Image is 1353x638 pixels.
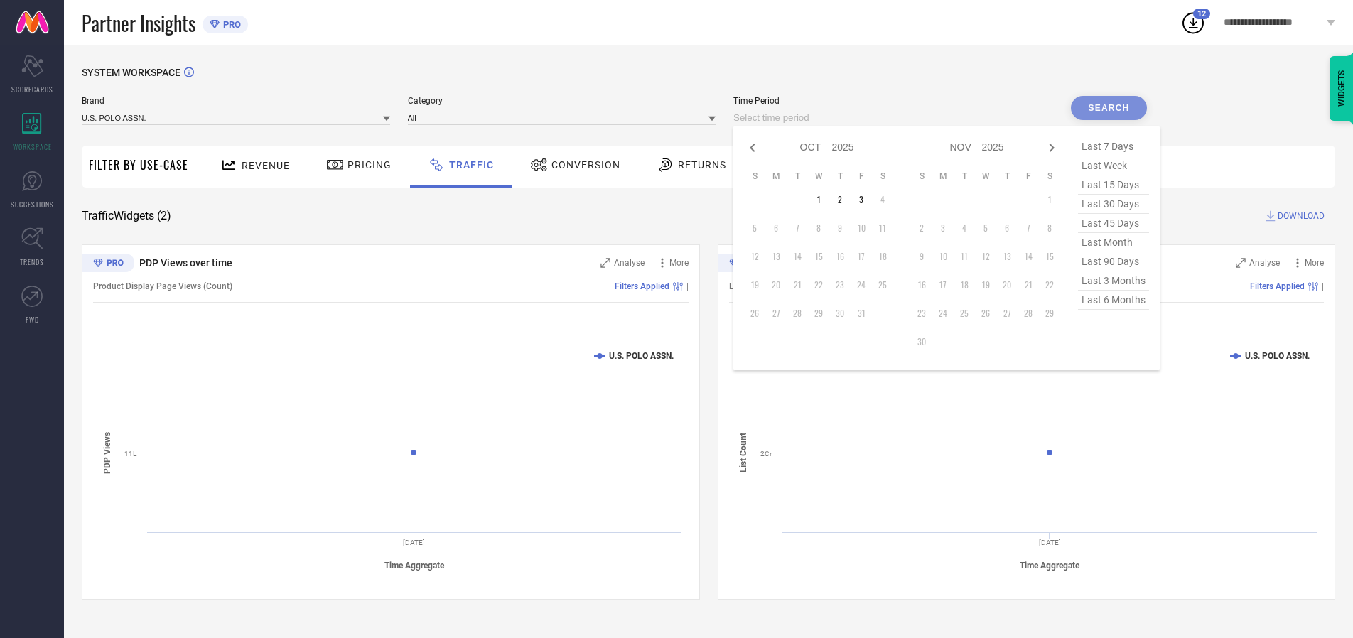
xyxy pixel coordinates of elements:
span: Product Display Page Views (Count) [93,281,232,291]
span: | [1322,281,1324,291]
td: Sat Oct 18 2025 [872,246,893,267]
td: Tue Nov 18 2025 [954,274,975,296]
input: Select time period [733,109,1053,126]
span: last 6 months [1078,291,1149,310]
td: Thu Nov 27 2025 [996,303,1018,324]
td: Sat Oct 04 2025 [872,189,893,210]
td: Sun Nov 23 2025 [911,303,932,324]
td: Sat Nov 15 2025 [1039,246,1060,267]
text: 2Cr [760,450,772,458]
td: Wed Nov 05 2025 [975,217,996,239]
th: Thursday [829,171,851,182]
span: PRO [220,19,241,30]
span: Traffic Widgets ( 2 ) [82,209,171,223]
th: Saturday [872,171,893,182]
span: last week [1078,156,1149,175]
span: Brand [82,96,390,106]
td: Thu Oct 02 2025 [829,189,851,210]
span: SCORECARDS [11,84,53,94]
svg: Zoom [1236,258,1246,268]
td: Tue Oct 28 2025 [787,303,808,324]
td: Thu Nov 20 2025 [996,274,1018,296]
td: Mon Nov 10 2025 [932,246,954,267]
td: Wed Oct 08 2025 [808,217,829,239]
span: last 30 days [1078,195,1149,214]
td: Tue Oct 07 2025 [787,217,808,239]
span: Partner Insights [82,9,195,38]
th: Tuesday [954,171,975,182]
td: Fri Oct 31 2025 [851,303,872,324]
td: Tue Nov 04 2025 [954,217,975,239]
td: Thu Nov 13 2025 [996,246,1018,267]
td: Fri Oct 17 2025 [851,246,872,267]
td: Tue Nov 25 2025 [954,303,975,324]
td: Thu Oct 09 2025 [829,217,851,239]
span: More [1305,258,1324,268]
span: Returns [678,159,726,171]
td: Sun Oct 26 2025 [744,303,765,324]
span: Time Period [733,96,1053,106]
th: Thursday [996,171,1018,182]
text: [DATE] [403,539,425,546]
th: Monday [765,171,787,182]
span: Filters Applied [1250,281,1305,291]
td: Wed Nov 12 2025 [975,246,996,267]
text: [DATE] [1038,539,1060,546]
span: TRENDS [20,256,44,267]
td: Fri Nov 21 2025 [1018,274,1039,296]
td: Thu Oct 23 2025 [829,274,851,296]
td: Mon Oct 06 2025 [765,217,787,239]
td: Wed Nov 19 2025 [975,274,996,296]
td: Fri Oct 10 2025 [851,217,872,239]
td: Wed Oct 29 2025 [808,303,829,324]
td: Sat Oct 11 2025 [872,217,893,239]
td: Thu Oct 16 2025 [829,246,851,267]
td: Tue Nov 11 2025 [954,246,975,267]
td: Thu Oct 30 2025 [829,303,851,324]
th: Monday [932,171,954,182]
th: Wednesday [975,171,996,182]
td: Mon Nov 24 2025 [932,303,954,324]
span: SUGGESTIONS [11,199,54,210]
span: Pricing [347,159,392,171]
span: last 7 days [1078,137,1149,156]
td: Fri Nov 28 2025 [1018,303,1039,324]
text: U.S. POLO ASSN. [609,351,674,361]
span: Filters Applied [615,281,669,291]
th: Friday [851,171,872,182]
svg: Zoom [600,258,610,268]
span: PDP Views over time [139,257,232,269]
span: SYSTEM WORKSPACE [82,67,180,78]
th: Sunday [911,171,932,182]
td: Fri Nov 14 2025 [1018,246,1039,267]
span: WORKSPACE [13,141,52,152]
span: Conversion [551,159,620,171]
td: Wed Nov 26 2025 [975,303,996,324]
td: Wed Oct 15 2025 [808,246,829,267]
span: last 90 days [1078,252,1149,271]
div: Premium [82,254,134,275]
td: Sun Oct 19 2025 [744,274,765,296]
span: Category [408,96,716,106]
span: Analyse [614,258,645,268]
td: Mon Nov 17 2025 [932,274,954,296]
td: Sun Nov 30 2025 [911,331,932,352]
tspan: PDP Views [102,431,112,473]
td: Thu Nov 06 2025 [996,217,1018,239]
td: Sun Nov 16 2025 [911,274,932,296]
div: Premium [718,254,770,275]
td: Tue Oct 21 2025 [787,274,808,296]
div: Next month [1043,139,1060,156]
span: FWD [26,314,39,325]
span: Revenue [242,160,290,171]
div: Previous month [744,139,761,156]
span: DOWNLOAD [1278,209,1325,223]
td: Mon Nov 03 2025 [932,217,954,239]
td: Wed Oct 22 2025 [808,274,829,296]
td: Sat Nov 08 2025 [1039,217,1060,239]
td: Sun Nov 09 2025 [911,246,932,267]
th: Friday [1018,171,1039,182]
span: More [669,258,689,268]
td: Fri Nov 07 2025 [1018,217,1039,239]
td: Sun Oct 05 2025 [744,217,765,239]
